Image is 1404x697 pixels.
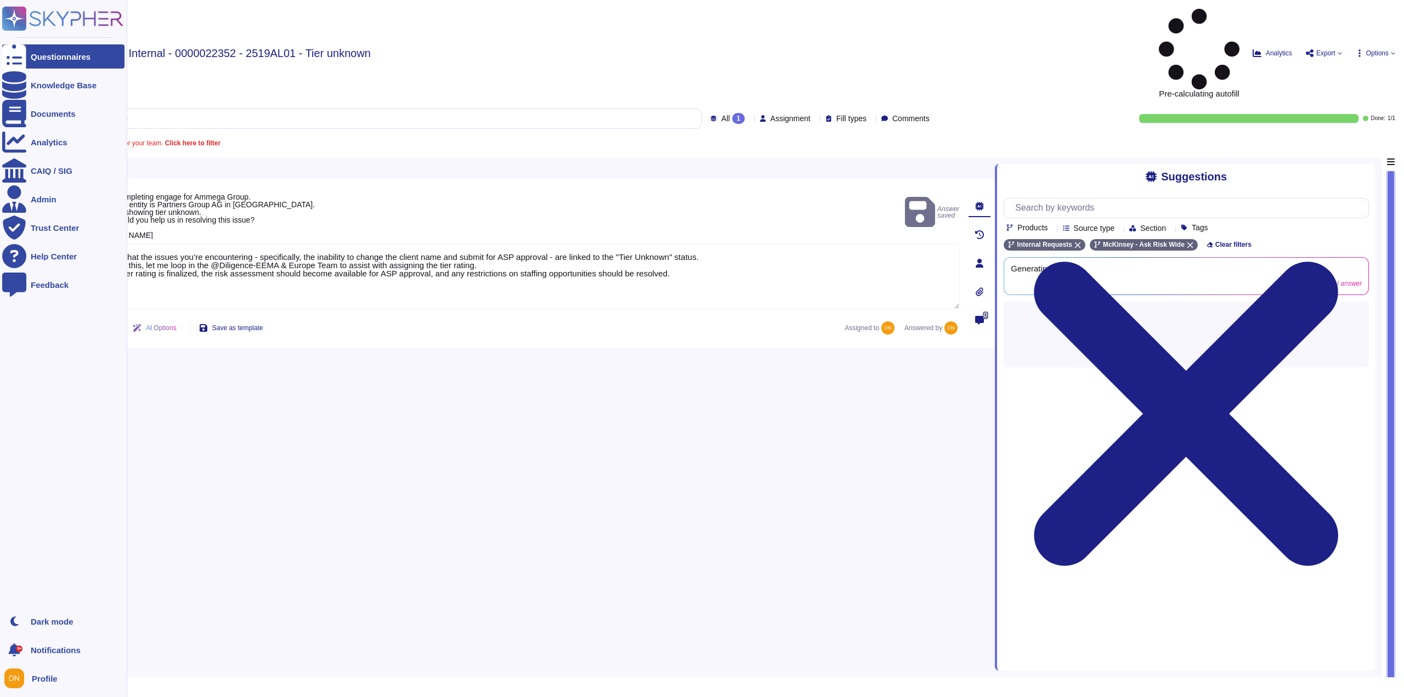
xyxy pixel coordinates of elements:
span: Analytics [1266,50,1292,56]
span: Answer saved [905,195,960,229]
span: 0 [983,311,989,319]
span: Profile [32,675,58,683]
div: Knowledge Base [31,81,97,89]
span: Fill types [836,115,867,122]
div: Questionnaires [31,53,90,61]
span: Export [1316,50,1335,56]
div: Analytics [31,138,67,146]
input: Search by keywords [43,109,701,128]
span: Assigned to [845,321,900,335]
span: Answered by [904,325,942,331]
a: Admin [2,187,124,211]
div: Admin [31,195,56,203]
a: Trust Center [2,216,124,240]
span: Assignment [771,115,811,122]
img: user [881,321,895,335]
button: Analytics [1253,49,1292,58]
div: Help Center [31,252,77,260]
a: Knowledge Base [2,73,124,97]
div: 9+ [16,645,22,652]
a: Help Center [2,244,124,268]
span: All [721,115,730,122]
span: Options [1366,50,1389,56]
div: Dark mode [31,617,73,626]
button: user [2,666,32,690]
div: Documents [31,110,76,118]
a: Documents [2,101,124,126]
div: CAIQ / SIG [31,167,72,175]
a: CAIQ / SIG [2,158,124,183]
div: Feedback [31,281,69,289]
div: Trust Center [31,224,79,232]
span: Pre-calculating autofill [1159,9,1239,98]
a: Questionnaires [2,44,124,69]
span: AI Options [146,325,177,331]
span: Notifications [31,646,81,654]
span: A question is assigned to you or your team. [37,140,220,146]
div: 1 [732,113,745,124]
button: Save as template [190,317,272,339]
span: Done: [1371,116,1385,121]
a: Feedback [2,273,124,297]
img: user [4,668,24,688]
b: Click here to filter [163,139,220,147]
span: Save as template [212,325,263,331]
textarea: It appears that the issues you’re encountering - specifically, the inability to change the client... [77,243,960,309]
span: Comments [892,115,930,122]
input: Search by keywords [1010,199,1368,218]
a: Analytics [2,130,124,154]
img: user [944,321,958,335]
span: 1 / 1 [1388,116,1395,121]
span: Internal - 0000022352 - 2519AL01 - Tier unknown [129,48,371,59]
